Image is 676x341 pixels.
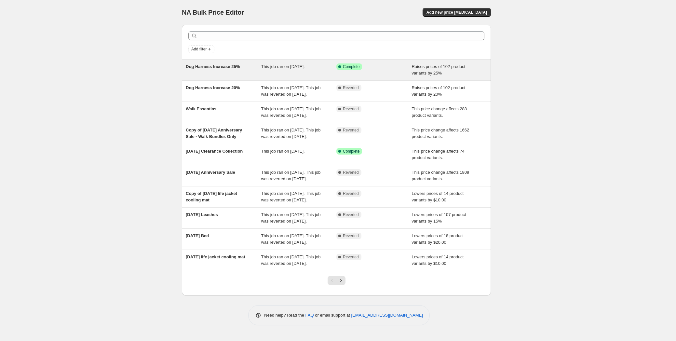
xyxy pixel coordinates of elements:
span: Reverted [343,191,359,196]
span: Dog Harness Increase 25% [186,64,240,69]
span: Lowers prices of 14 product variants by $10.00 [412,254,464,266]
span: Lowers prices of 18 product variants by $20.00 [412,233,464,245]
span: Reverted [343,233,359,239]
span: Reverted [343,128,359,133]
span: Lowers prices of 107 product variants by 15% [412,212,466,224]
span: This job ran on [DATE]. This job was reverted on [DATE]. [261,254,321,266]
button: Add new price [MEDICAL_DATA] [423,8,491,17]
span: This job ran on [DATE]. This job was reverted on [DATE]. [261,85,321,97]
span: Copy of [DATE] Anniversary Sale - Walk Bundles Only [186,128,242,139]
span: This price change affects 1809 product variants. [412,170,469,181]
span: This job ran on [DATE]. This job was reverted on [DATE]. [261,128,321,139]
span: Reverted [343,170,359,175]
span: [DATE] Leashes [186,212,218,217]
button: Add filter [188,45,214,53]
span: NA Bulk Price Editor [182,9,244,16]
a: FAQ [305,313,314,318]
span: [DATE] Clearance Collection [186,149,243,154]
span: This price change affects 74 product variants. [412,149,465,160]
span: Copy of [DATE] life jacket cooling mat [186,191,237,202]
span: or email support at [314,313,351,318]
span: Need help? Read the [264,313,305,318]
span: Complete [343,149,359,154]
span: Raises prices of 102 product variants by 20% [412,85,466,97]
span: Walk Essentiasl [186,106,218,111]
span: Reverted [343,85,359,90]
span: Dog Harness Increase 20% [186,85,240,90]
span: This job ran on [DATE]. This job was reverted on [DATE]. [261,233,321,245]
span: Complete [343,64,359,69]
span: This price change affects 1662 product variants. [412,128,469,139]
span: This job ran on [DATE]. [261,64,305,69]
span: Reverted [343,106,359,112]
span: This price change affects 288 product variants. [412,106,467,118]
span: Reverted [343,212,359,217]
span: Add new price [MEDICAL_DATA] [426,10,487,15]
span: This job ran on [DATE]. This job was reverted on [DATE]. [261,170,321,181]
a: [EMAIL_ADDRESS][DOMAIN_NAME] [351,313,423,318]
nav: Pagination [328,276,345,285]
span: Raises prices of 102 product variants by 25% [412,64,466,75]
span: Lowers prices of 14 product variants by $10.00 [412,191,464,202]
button: Next [336,276,345,285]
span: This job ran on [DATE]. [261,149,305,154]
span: This job ran on [DATE]. This job was reverted on [DATE]. [261,106,321,118]
span: This job ran on [DATE]. This job was reverted on [DATE]. [261,191,321,202]
span: [DATE] Bed [186,233,209,238]
span: Reverted [343,254,359,260]
span: Add filter [191,47,207,52]
span: [DATE] Anniversary Sale [186,170,235,175]
span: This job ran on [DATE]. This job was reverted on [DATE]. [261,212,321,224]
span: [DATE] life jacket cooling mat [186,254,245,259]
